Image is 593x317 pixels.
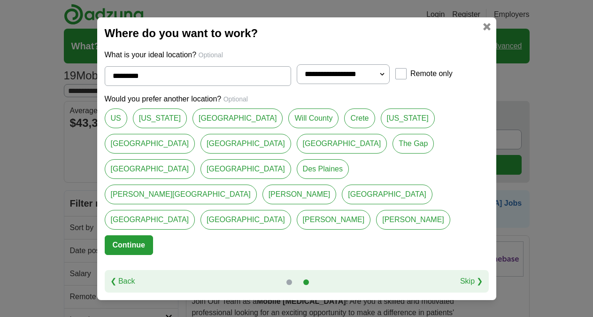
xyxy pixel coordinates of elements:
[105,49,489,61] p: What is your ideal location?
[342,185,432,204] a: [GEOGRAPHIC_DATA]
[297,210,371,230] a: [PERSON_NAME]
[105,210,195,230] a: [GEOGRAPHIC_DATA]
[376,210,450,230] a: [PERSON_NAME]
[133,108,187,128] a: [US_STATE]
[105,185,257,204] a: [PERSON_NAME][GEOGRAPHIC_DATA]
[297,159,349,179] a: Des Plaines
[262,185,337,204] a: [PERSON_NAME]
[410,68,453,79] label: Remote only
[105,134,195,154] a: [GEOGRAPHIC_DATA]
[105,235,153,255] button: Continue
[344,108,375,128] a: Crete
[288,108,339,128] a: Will County
[381,108,435,128] a: [US_STATE]
[105,93,489,105] p: Would you prefer another location?
[223,95,248,103] span: Optional
[393,134,434,154] a: The Gap
[460,276,483,287] a: Skip ❯
[193,108,283,128] a: [GEOGRAPHIC_DATA]
[200,159,291,179] a: [GEOGRAPHIC_DATA]
[105,108,127,128] a: US
[200,210,291,230] a: [GEOGRAPHIC_DATA]
[297,134,387,154] a: [GEOGRAPHIC_DATA]
[199,51,223,59] span: Optional
[110,276,135,287] a: ❮ Back
[105,159,195,179] a: [GEOGRAPHIC_DATA]
[105,25,489,42] h2: Where do you want to work?
[200,134,291,154] a: [GEOGRAPHIC_DATA]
